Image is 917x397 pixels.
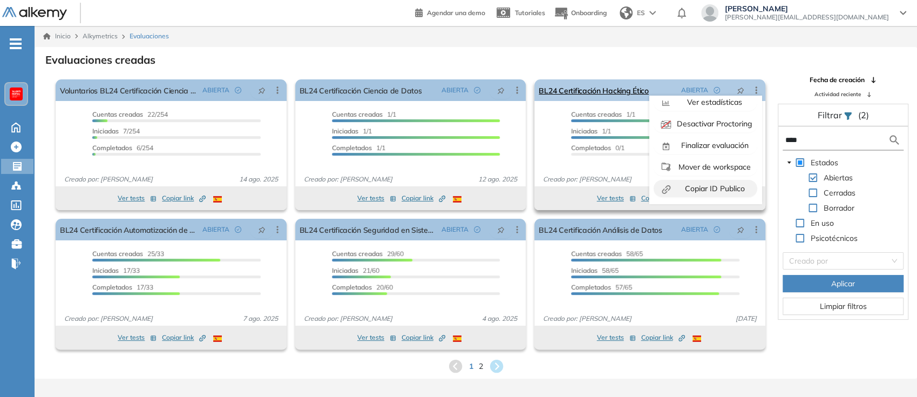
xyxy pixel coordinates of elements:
img: Logo [2,7,67,21]
span: Fecha de creación [810,75,865,85]
button: Mover de workspace [654,158,757,176]
button: Copiar link [402,192,445,205]
span: Copiar link [162,193,206,203]
img: ESP [692,335,701,342]
span: Tutoriales [515,9,545,17]
span: Iniciadas [571,266,597,274]
span: Psicotécnicos [809,232,860,245]
a: Inicio [43,31,71,41]
span: ABIERTA [681,225,708,234]
span: 22/254 [92,110,168,118]
span: 1/1 [332,127,372,135]
button: pushpin [250,82,274,99]
span: Cuentas creadas [92,110,143,118]
button: pushpin [250,221,274,238]
span: 6/254 [92,144,153,152]
span: Iniciadas [332,127,358,135]
button: Aplicar [783,275,904,292]
span: Psicotécnicos [811,233,858,243]
span: 12 ago. 2025 [474,174,521,184]
a: Voluntarios BL24 Certificación Ciencia de Datos [60,79,198,101]
span: Copiar ID Publico [683,184,745,193]
span: Iniciadas [571,127,597,135]
span: 1/1 [571,110,635,118]
img: ESP [453,335,461,342]
span: pushpin [737,225,744,234]
button: Copiar ID Publico [654,180,757,197]
span: ABIERTA [441,225,468,234]
span: Cuentas creadas [332,250,383,258]
h3: Evaluaciones creadas [45,53,155,66]
span: Creado por: [PERSON_NAME] [539,174,636,184]
span: 17/33 [92,283,153,291]
img: https://assets.alkemy.org/workspaces/620/d203e0be-08f6-444b-9eae-a92d815a506f.png [12,90,21,98]
span: pushpin [497,225,505,234]
a: BL24 Certificación Seguridad en Sistemas Operativo [300,219,438,240]
span: Cuentas creadas [571,110,622,118]
button: Ver tests [118,331,157,344]
span: 7/254 [92,127,140,135]
a: BL24 Certificación Automatización de Pruebas [60,219,198,240]
span: ABIERTA [681,85,708,95]
button: pushpin [729,82,752,99]
button: Ver tests [118,192,157,205]
span: 1 [469,361,473,372]
span: Onboarding [571,9,607,17]
span: Completados [92,283,132,291]
span: Completados [92,144,132,152]
button: Desactivar Proctoring [654,115,757,132]
button: Copiar link [641,331,685,344]
span: Alkymetrics [83,32,118,40]
span: [PERSON_NAME][EMAIL_ADDRESS][DOMAIN_NAME] [725,13,889,22]
span: 20/60 [332,283,393,291]
span: Creado por: [PERSON_NAME] [60,314,157,324]
a: BL24 Certificación Hacking Ético [539,79,649,101]
button: Onboarding [554,2,607,25]
span: Cuentas creadas [92,250,143,258]
button: Copiar link [641,192,685,205]
span: Completados [571,283,611,291]
span: Cuentas creadas [332,110,383,118]
span: Actividad reciente [814,90,861,98]
span: 21/60 [332,266,379,274]
button: Ver tests [597,331,636,344]
button: pushpin [489,221,513,238]
span: Cuentas creadas [571,250,622,258]
span: ABIERTA [441,85,468,95]
span: Completados [571,144,611,152]
span: pushpin [258,225,266,234]
span: pushpin [497,86,505,95]
span: pushpin [737,86,744,95]
span: 57/65 [571,283,632,291]
span: Copiar link [402,193,445,203]
span: Filtrar [817,110,844,120]
span: Ver estadísticas [685,97,742,107]
span: (2) [858,109,868,122]
span: Abiertas [821,171,855,184]
button: Finalizar evaluación [654,137,757,154]
button: Ver tests [597,192,636,205]
a: Agendar una demo [415,5,485,18]
span: [DATE] [731,314,761,324]
button: pushpin [729,221,752,238]
span: Cerradas [821,186,858,199]
span: [PERSON_NAME] [725,4,889,13]
i: - [10,43,22,45]
span: check-circle [714,87,720,93]
img: arrow [649,11,656,15]
span: 4 ago. 2025 [478,314,521,324]
span: 29/60 [332,250,404,258]
span: Estados [809,156,840,169]
span: 17/33 [92,266,140,274]
span: Evaluaciones [130,31,169,41]
img: ESP [213,335,222,342]
span: Completados [332,144,372,152]
span: check-circle [474,226,480,233]
span: check-circle [474,87,480,93]
a: BL24 Certificación Análisis de Datos [539,219,662,240]
span: 7 ago. 2025 [239,314,282,324]
a: BL24 Certificación Ciencia de Datos [300,79,422,101]
span: Cerradas [824,188,855,198]
button: Copiar link [402,331,445,344]
button: Ver estadísticas [654,93,757,111]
